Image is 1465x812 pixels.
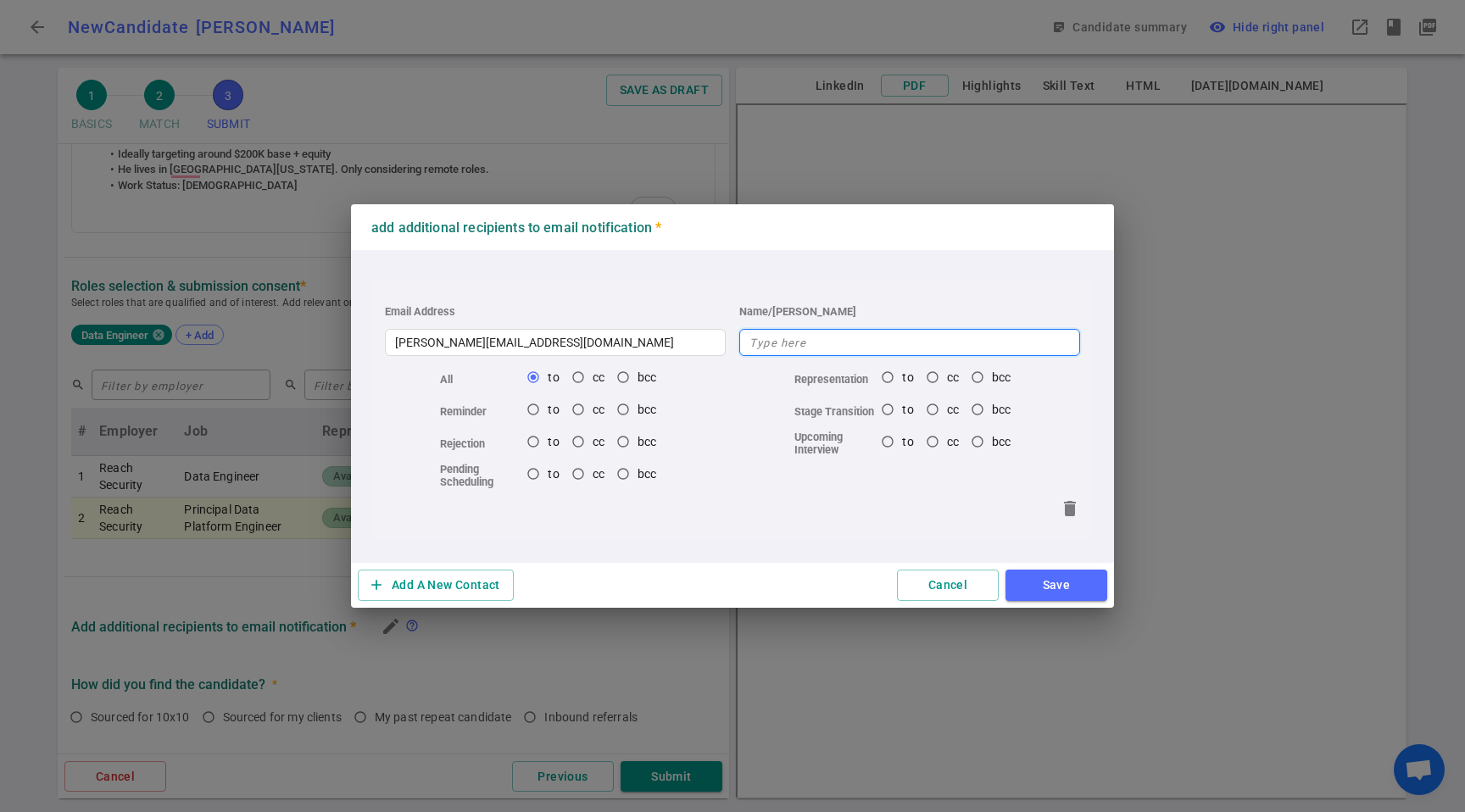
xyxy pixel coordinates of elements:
i: delete [1060,498,1080,519]
button: Cancel [897,570,999,601]
h3: Name/[PERSON_NAME] [739,305,1080,318]
span: cc [947,403,959,416]
span: to [902,403,913,416]
span: bcc [638,370,656,384]
span: to [548,435,559,448]
span: cc [593,403,604,416]
span: to [548,370,559,384]
h3: Upcoming interview [794,431,876,456]
input: Type here [739,329,1080,356]
span: cc [593,467,604,481]
span: bcc [638,467,656,481]
span: cc [593,435,604,448]
span: bcc [638,403,656,416]
button: Save [1005,570,1107,601]
span: bcc [638,435,656,448]
span: bcc [992,403,1011,416]
span: to [902,370,913,384]
h3: Stage Transition [794,405,876,418]
button: Remove contact [1053,492,1087,526]
input: Type here [385,329,726,356]
button: addAdd A New Contact [358,570,514,601]
span: cc [593,370,604,384]
span: bcc [992,435,1011,448]
h3: Representation [794,373,876,386]
span: cc [947,435,959,448]
h3: All [440,373,521,386]
h3: Reminder [440,405,521,418]
span: to [548,403,559,416]
span: bcc [992,370,1011,384]
span: to [548,467,559,481]
h3: Pending scheduling [440,463,521,488]
strong: Add additional recipients to email notification [371,220,661,236]
h3: Email Address [385,305,455,318]
span: to [902,435,913,448]
i: add [368,576,385,593]
h3: Rejection [440,437,521,450]
span: cc [947,370,959,384]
